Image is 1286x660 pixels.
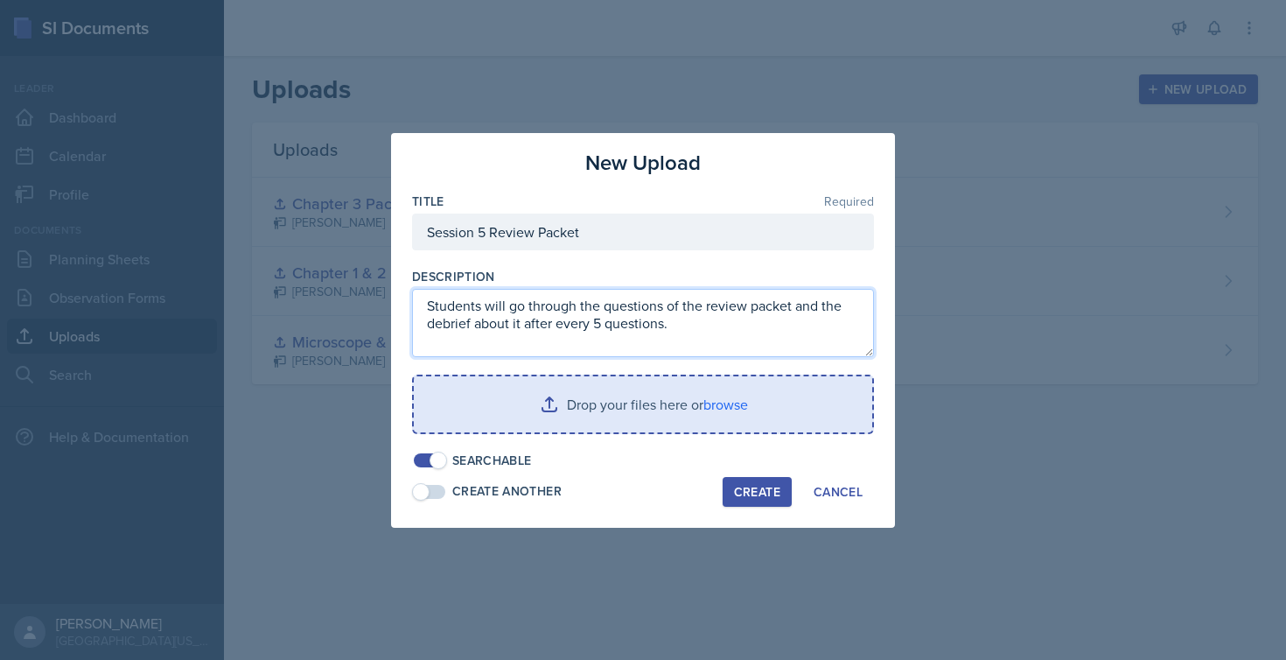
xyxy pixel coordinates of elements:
[412,214,874,250] input: Enter title
[452,482,562,501] div: Create Another
[814,485,863,499] div: Cancel
[585,147,701,179] h3: New Upload
[723,477,792,507] button: Create
[412,268,495,285] label: Description
[452,452,532,470] div: Searchable
[734,485,780,499] div: Create
[802,477,874,507] button: Cancel
[824,195,874,207] span: Required
[412,193,444,210] label: Title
